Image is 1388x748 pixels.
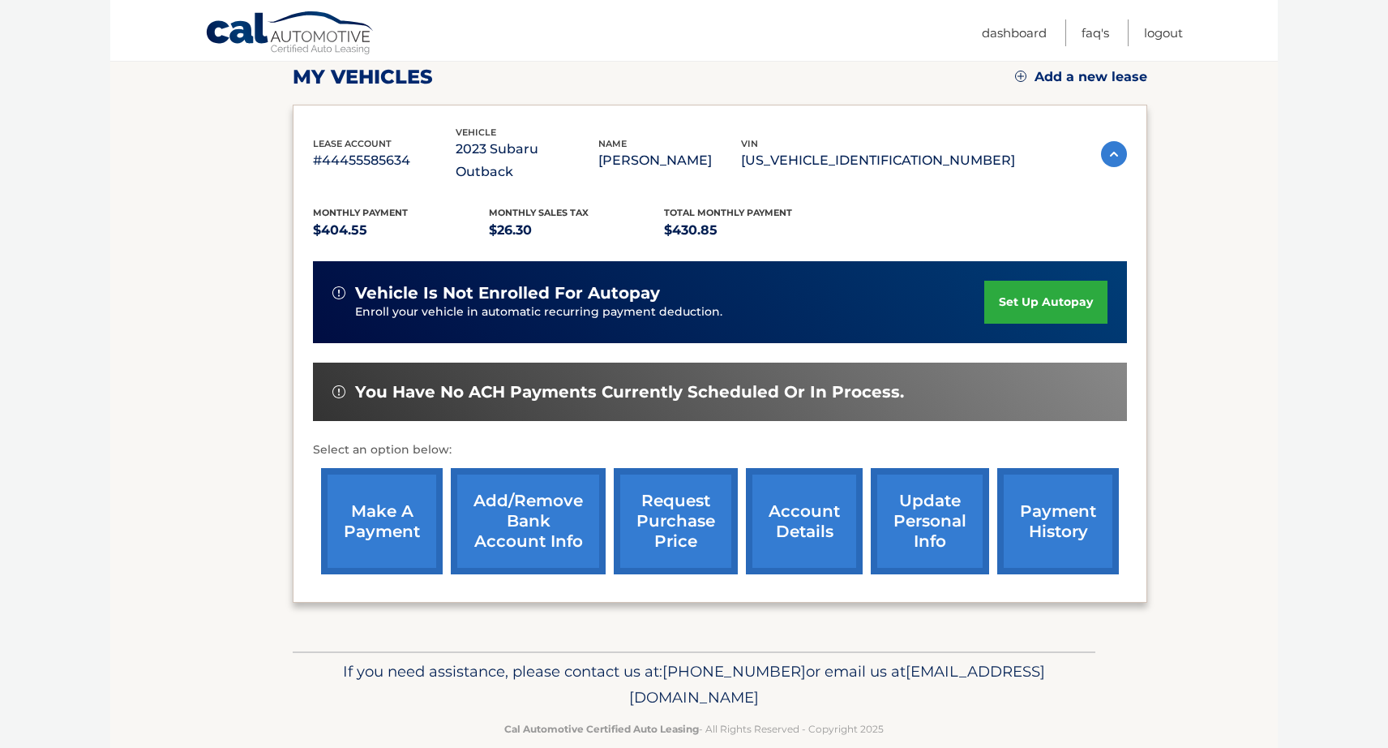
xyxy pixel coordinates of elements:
[321,468,443,574] a: make a payment
[746,468,863,574] a: account details
[489,219,665,242] p: $26.30
[1015,69,1147,85] a: Add a new lease
[614,468,738,574] a: request purchase price
[741,149,1015,172] p: [US_VEHICLE_IDENTIFICATION_NUMBER]
[456,138,598,183] p: 2023 Subaru Outback
[1144,19,1183,46] a: Logout
[303,720,1085,737] p: - All Rights Reserved - Copyright 2025
[598,149,741,172] p: [PERSON_NAME]
[662,662,806,681] span: [PHONE_NUMBER]
[997,468,1119,574] a: payment history
[664,207,792,218] span: Total Monthly Payment
[313,441,1127,460] p: Select an option below:
[205,11,375,58] a: Cal Automotive
[741,138,758,149] span: vin
[332,385,345,398] img: alert-white.svg
[1082,19,1109,46] a: FAQ's
[456,127,496,138] span: vehicle
[1015,71,1026,82] img: add.svg
[984,281,1107,324] a: set up autopay
[313,149,456,172] p: #44455585634
[982,19,1047,46] a: Dashboard
[598,138,627,149] span: name
[355,382,904,402] span: You have no ACH payments currently scheduled or in process.
[332,286,345,299] img: alert-white.svg
[504,723,699,735] strong: Cal Automotive Certified Auto Leasing
[293,65,433,89] h2: my vehicles
[355,283,660,303] span: vehicle is not enrolled for autopay
[629,662,1045,707] span: [EMAIL_ADDRESS][DOMAIN_NAME]
[355,303,984,321] p: Enroll your vehicle in automatic recurring payment deduction.
[303,659,1085,711] p: If you need assistance, please contact us at: or email us at
[489,207,589,218] span: Monthly sales Tax
[451,468,606,574] a: Add/Remove bank account info
[313,219,489,242] p: $404.55
[313,138,392,149] span: lease account
[871,468,989,574] a: update personal info
[664,219,840,242] p: $430.85
[1101,141,1127,167] img: accordion-active.svg
[313,207,408,218] span: Monthly Payment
